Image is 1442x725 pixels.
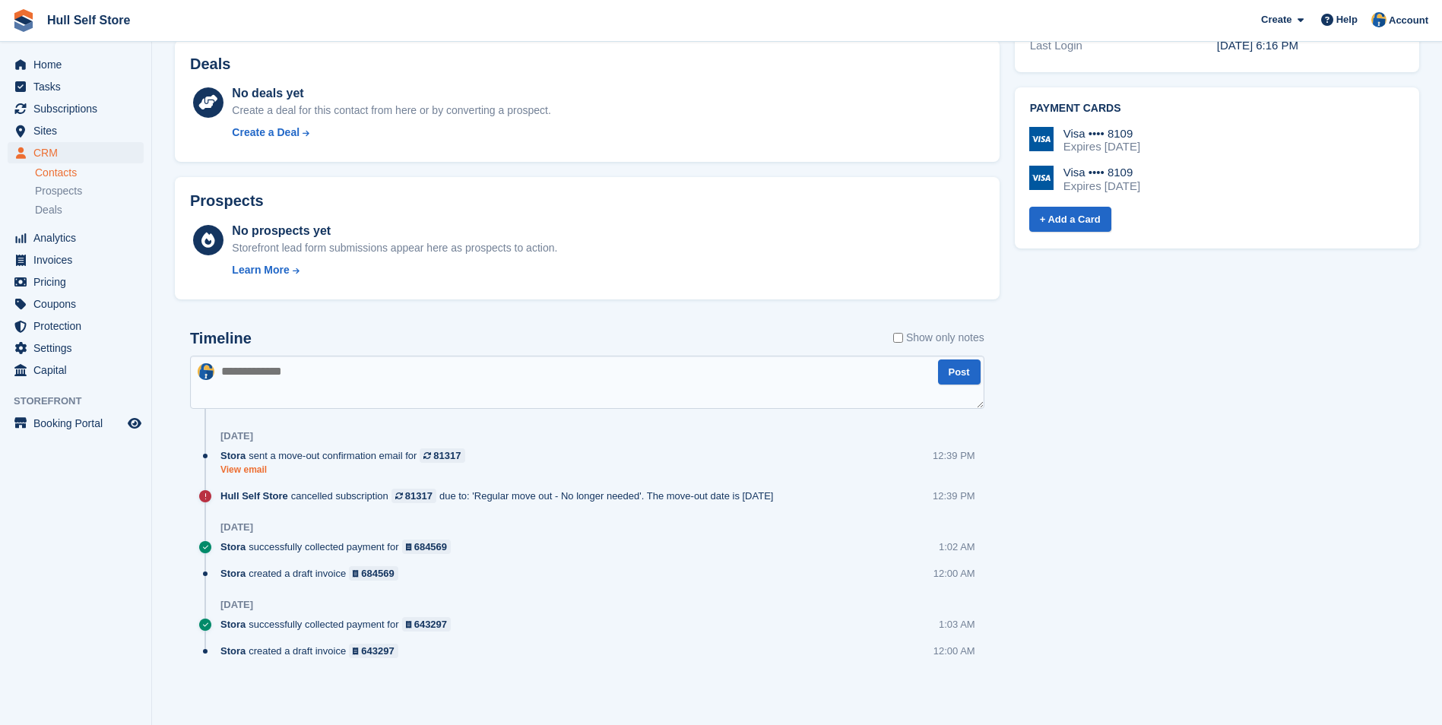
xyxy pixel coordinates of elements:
[220,566,406,581] div: created a draft invoice
[220,430,253,442] div: [DATE]
[8,359,144,381] a: menu
[1063,127,1140,141] div: Visa •••• 8109
[220,448,473,463] div: sent a move-out confirmation email for
[35,184,82,198] span: Prospects
[8,54,144,75] a: menu
[220,566,246,581] span: Stora
[361,644,394,658] div: 643297
[8,337,144,359] a: menu
[33,315,125,337] span: Protection
[220,617,458,632] div: successfully collected payment for
[33,337,125,359] span: Settings
[232,222,557,240] div: No prospects yet
[33,271,125,293] span: Pricing
[232,240,557,256] div: Storefront lead form submissions appear here as prospects to action.
[12,9,35,32] img: stora-icon-8386f47178a22dfd0bd8f6a31ec36ba5ce8667c1dd55bd0f319d3a0aa187defe.svg
[220,644,406,658] div: created a draft invoice
[933,566,975,581] div: 12:00 AM
[8,249,144,271] a: menu
[220,540,458,554] div: successfully collected payment for
[402,617,452,632] a: 643297
[33,359,125,381] span: Capital
[198,363,214,380] img: Hull Self Store
[8,293,144,315] a: menu
[220,448,246,463] span: Stora
[391,489,436,503] a: 81317
[190,330,252,347] h2: Timeline
[8,76,144,97] a: menu
[41,8,136,33] a: Hull Self Store
[232,262,289,278] div: Learn More
[14,394,151,409] span: Storefront
[232,262,557,278] a: Learn More
[232,125,550,141] a: Create a Deal
[8,227,144,249] a: menu
[8,120,144,141] a: menu
[8,315,144,337] a: menu
[8,413,144,434] a: menu
[349,644,398,658] a: 643297
[35,202,144,218] a: Deals
[1030,103,1404,115] h2: Payment cards
[35,183,144,199] a: Prospects
[349,566,398,581] a: 684569
[220,521,253,533] div: [DATE]
[220,489,781,503] div: cancelled subscription due to: 'Regular move out - No longer needed'. The move-out date is [DATE]
[33,76,125,97] span: Tasks
[8,98,144,119] a: menu
[1063,166,1140,179] div: Visa •••• 8109
[939,617,975,632] div: 1:03 AM
[33,413,125,434] span: Booking Portal
[433,448,461,463] div: 81317
[220,540,246,554] span: Stora
[1063,179,1140,193] div: Expires [DATE]
[33,54,125,75] span: Home
[361,566,394,581] div: 684569
[33,142,125,163] span: CRM
[1029,127,1054,151] img: Visa Logo
[939,540,975,554] div: 1:02 AM
[190,55,230,73] h2: Deals
[1029,166,1054,190] img: Visa Logo
[1030,37,1217,55] div: Last Login
[33,249,125,271] span: Invoices
[33,120,125,141] span: Sites
[414,540,447,554] div: 684569
[414,617,447,632] div: 643297
[1063,140,1140,154] div: Expires [DATE]
[1217,39,1298,52] time: 2025-04-09 17:16:29 UTC
[1389,13,1428,28] span: Account
[893,330,903,346] input: Show only notes
[1371,12,1387,27] img: Hull Self Store
[220,489,288,503] span: Hull Self Store
[232,84,550,103] div: No deals yet
[893,330,984,346] label: Show only notes
[33,227,125,249] span: Analytics
[220,617,246,632] span: Stora
[933,644,975,658] div: 12:00 AM
[232,125,299,141] div: Create a Deal
[405,489,433,503] div: 81317
[220,599,253,611] div: [DATE]
[938,359,981,385] button: Post
[8,142,144,163] a: menu
[402,540,452,554] a: 684569
[1029,207,1111,232] a: + Add a Card
[33,98,125,119] span: Subscriptions
[35,203,62,217] span: Deals
[35,166,144,180] a: Contacts
[1261,12,1291,27] span: Create
[232,103,550,119] div: Create a deal for this contact from here or by converting a prospect.
[190,192,264,210] h2: Prospects
[125,414,144,432] a: Preview store
[420,448,464,463] a: 81317
[8,271,144,293] a: menu
[933,448,975,463] div: 12:39 PM
[933,489,975,503] div: 12:39 PM
[220,644,246,658] span: Stora
[33,293,125,315] span: Coupons
[220,464,473,476] a: View email
[1336,12,1358,27] span: Help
